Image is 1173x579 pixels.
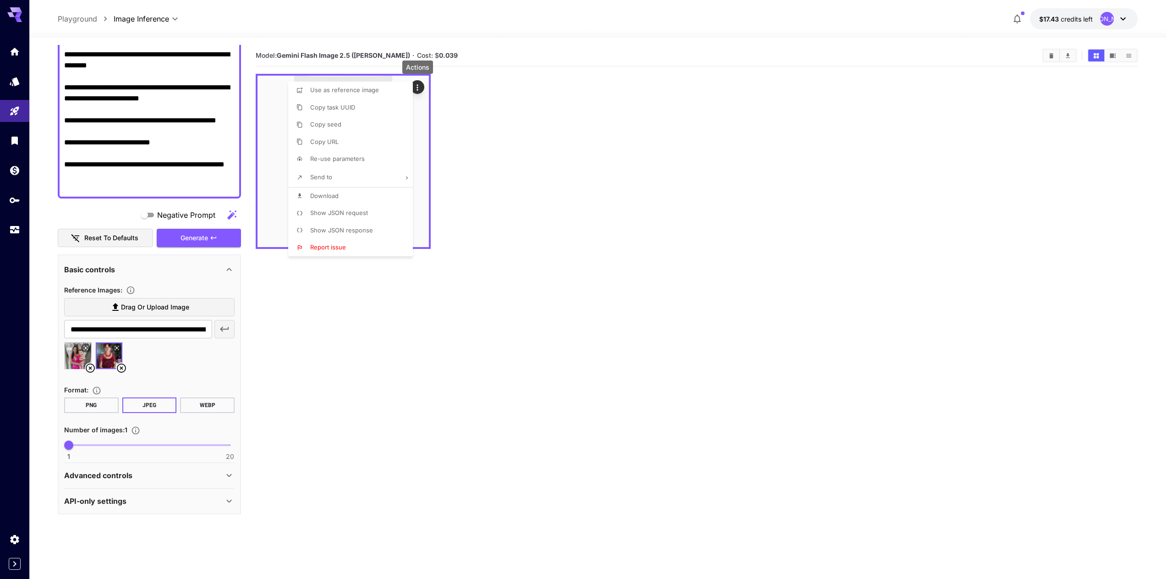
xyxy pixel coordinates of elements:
[310,121,341,128] span: Copy seed
[310,86,379,94] span: Use as reference image
[310,138,339,145] span: Copy URL
[310,155,365,162] span: Re-use parameters
[310,104,355,111] span: Copy task UUID
[310,209,368,216] span: Show JSON request
[310,192,339,199] span: Download
[310,173,332,181] span: Send to
[402,61,433,74] div: Actions
[310,243,346,251] span: Report issue
[310,226,373,234] span: Show JSON response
